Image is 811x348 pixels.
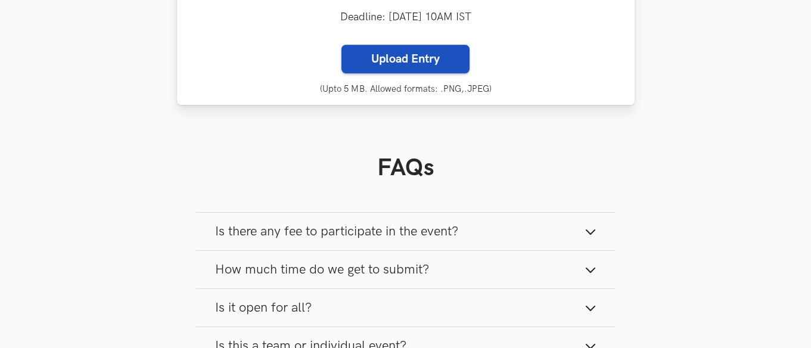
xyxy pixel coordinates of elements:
button: Is there any fee to participate in the event? [196,213,616,250]
button: How much time do we get to submit? [196,251,616,288]
button: Is it open for all? [196,289,616,327]
span: How much time do we get to submit? [215,262,429,278]
h1: FAQs [196,154,616,182]
label: Upload Entry [341,45,470,73]
span: Is there any fee to participate in the event? [215,223,458,240]
small: (Upto 5 MB. Allowed formats: .PNG,.JPEG) [188,84,624,94]
span: Is it open for all? [215,300,312,316]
